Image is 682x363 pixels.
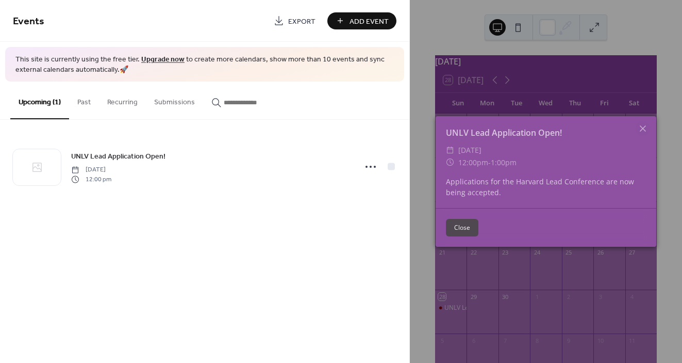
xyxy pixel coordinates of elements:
[71,165,111,175] span: [DATE]
[458,144,481,156] span: [DATE]
[488,157,491,167] span: -
[69,82,99,118] button: Past
[71,150,165,162] a: UNLV Lead Application Open!
[327,12,396,29] button: Add Event
[446,144,454,156] div: ​
[13,11,44,31] span: Events
[15,55,394,75] span: This site is currently using the free tier. to create more calendars, show more than 10 events an...
[10,82,69,119] button: Upcoming (1)
[288,16,315,27] span: Export
[458,157,488,167] span: 12:00pm
[350,16,389,27] span: Add Event
[71,151,165,162] span: UNLV Lead Application Open!
[491,157,517,167] span: 1:00pm
[71,175,111,184] span: 12:00 pm
[436,127,656,139] div: UNLV Lead Application Open!
[266,12,323,29] a: Export
[446,156,454,169] div: ​
[146,82,203,118] button: Submissions
[99,82,146,118] button: Recurring
[436,176,656,198] div: Applications for the Harvard Lead Conference are now being accepted.
[446,219,478,236] button: Close
[141,53,185,67] a: Upgrade now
